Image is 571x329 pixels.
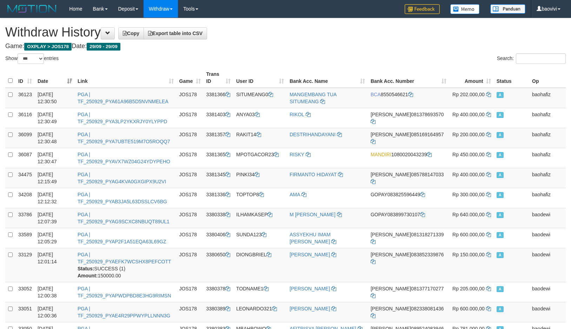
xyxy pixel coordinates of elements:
[452,306,485,311] span: Rp 600.000,00
[78,266,94,271] b: Status:
[368,88,449,108] td: 8550546621
[497,306,504,312] span: Approved - Marked by baodewi
[529,188,566,208] td: baohafiz
[529,302,566,322] td: baodewi
[204,168,233,188] td: 3381345
[290,232,331,244] a: ASSYEKHU IMAM [PERSON_NAME]
[15,248,35,282] td: 33129
[497,152,504,158] span: Approved - Marked by baohafiz
[368,302,449,322] td: 082338081436
[118,27,144,39] a: Copy
[177,88,204,108] td: JOS178
[177,148,204,168] td: JOS178
[233,228,287,248] td: SUNDA123
[5,43,566,50] h4: Game: Date:
[497,192,504,198] span: Approved - Marked by baohafiz
[233,128,287,148] td: RAKIT14
[371,192,387,197] span: GOPAY
[233,302,287,322] td: LEONARDO321
[78,92,168,104] a: PGA | TF_250929_PYA61A96B5D5NVNMELEA
[75,68,177,88] th: Link: activate to sort column ascending
[529,68,566,88] th: Op
[35,228,75,248] td: [DATE] 12:05:29
[290,286,330,291] a: [PERSON_NAME]
[15,128,35,148] td: 36099
[497,132,504,138] span: Approved - Marked by baohafiz
[497,53,566,64] label: Search:
[204,228,233,248] td: 3380406
[371,252,411,257] span: [PERSON_NAME]
[35,168,75,188] td: [DATE] 12:15:49
[35,68,75,88] th: Date: activate to sort column ascending
[233,68,287,88] th: User ID: activate to sort column ascending
[177,188,204,208] td: JOS178
[78,265,174,279] div: SUCCESS (1) 150000.00
[15,282,35,302] td: 33052
[78,172,166,184] a: PGA | TF_250929_PYAG4KVA0GXGIPX9U2VI
[497,212,504,218] span: Approved - Marked by baodewi
[15,68,35,88] th: ID: activate to sort column ascending
[529,108,566,128] td: baohafiz
[123,31,139,36] span: Copy
[35,302,75,322] td: [DATE] 12:00:36
[371,92,381,97] span: BCA
[35,282,75,302] td: [DATE] 12:00:38
[5,25,566,39] h1: Withdraw History
[148,31,202,36] span: Export table into CSV
[368,188,449,208] td: 083825596449
[290,252,330,257] a: [PERSON_NAME]
[35,148,75,168] td: [DATE] 12:30:47
[78,132,170,144] a: PGA | TF_250929_PYA7UBTE519M7O5ROQQ7
[144,27,207,39] a: Export table into CSV
[15,208,35,228] td: 33786
[371,286,411,291] span: [PERSON_NAME]
[290,306,330,311] a: [PERSON_NAME]
[15,148,35,168] td: 36087
[204,68,233,88] th: Trans ID: activate to sort column ascending
[35,88,75,108] td: [DATE] 12:30:50
[87,43,120,51] span: 29/09 - 29/09
[529,248,566,282] td: baodewi
[494,68,529,88] th: Status
[529,88,566,108] td: baohafiz
[516,53,566,64] input: Search:
[233,208,287,228] td: ILHAMKASEP
[368,248,449,282] td: 083852339876
[371,172,411,177] span: [PERSON_NAME]
[449,68,493,88] th: Amount: activate to sort column ascending
[233,108,287,128] td: ANYA03
[452,252,485,257] span: Rp 150.000,00
[452,152,485,157] span: Rp 450.000,00
[368,208,449,228] td: 083899730107
[233,88,287,108] td: SITUMEANG0
[204,148,233,168] td: 3381365
[233,188,287,208] td: TOPTOP8
[204,208,233,228] td: 3380338
[371,132,411,137] span: [PERSON_NAME]
[368,128,449,148] td: 085169164957
[78,112,167,124] a: PGA | TF_250929_PYA3LP2YKXRJY0YLYPPD
[24,43,72,51] span: OXPLAY > JOS178
[35,248,75,282] td: [DATE] 12:01:14
[15,88,35,108] td: 36123
[177,68,204,88] th: Game: activate to sort column ascending
[78,286,171,298] a: PGA | TF_250929_PYAPWDPBD8E3HG9RIMSN
[204,302,233,322] td: 3380389
[368,282,449,302] td: 081377170277
[177,228,204,248] td: JOS178
[78,152,170,164] a: PGA | TF_250929_PYAVX7WZ04G24YDYPEHO
[204,248,233,282] td: 3380650
[204,88,233,108] td: 3381366
[452,286,485,291] span: Rp 205.000,00
[290,172,337,177] a: FIRMANTO HIDAYAT
[371,112,411,117] span: [PERSON_NAME]
[290,152,304,157] a: RISKY
[452,132,485,137] span: Rp 200.000,00
[35,208,75,228] td: [DATE] 12:07:39
[177,302,204,322] td: JOS178
[452,192,485,197] span: Rp 300.000,00
[233,168,287,188] td: PINKI34
[452,112,485,117] span: Rp 400.000,00
[368,68,449,88] th: Bank Acc. Number: activate to sort column ascending
[497,172,504,178] span: Approved - Marked by baohafiz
